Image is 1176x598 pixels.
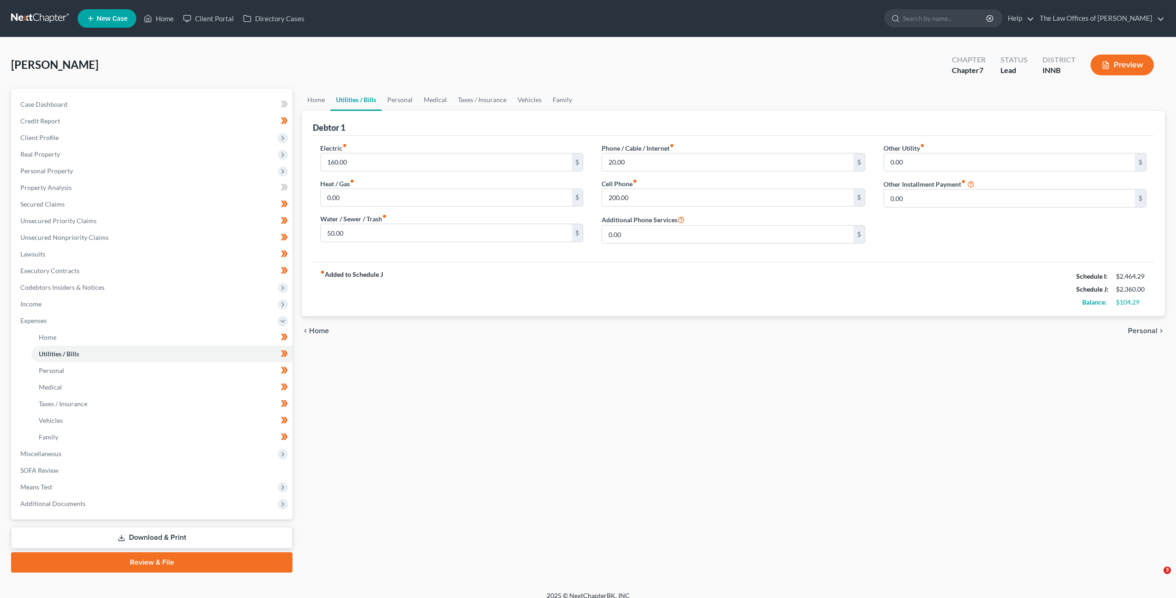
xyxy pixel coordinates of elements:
[1164,567,1171,574] span: 3
[20,217,97,225] span: Unsecured Priority Claims
[321,153,572,171] input: --
[952,55,986,65] div: Chapter
[1128,327,1158,335] span: Personal
[1145,567,1167,589] iframe: Intercom live chat
[602,214,685,225] label: Additional Phone Services
[1128,327,1165,335] button: Personal chevron_right
[20,300,42,308] span: Income
[13,113,292,129] a: Credit Report
[670,143,674,148] i: fiber_manual_record
[1035,10,1164,27] a: The Law Offices of [PERSON_NAME]
[11,527,292,549] a: Download & Print
[920,143,925,148] i: fiber_manual_record
[13,179,292,196] a: Property Analysis
[20,100,67,108] span: Case Dashboard
[20,267,79,275] span: Executory Contracts
[572,224,583,242] div: $
[330,89,382,111] a: Utilities / Bills
[1135,153,1146,171] div: $
[884,153,1135,171] input: --
[633,179,637,183] i: fiber_manual_record
[309,327,329,335] span: Home
[31,429,292,445] a: Family
[39,333,56,341] span: Home
[602,153,853,171] input: --
[20,150,60,158] span: Real Property
[39,416,63,424] span: Vehicles
[313,122,345,133] div: Debtor 1
[20,167,73,175] span: Personal Property
[302,89,330,111] a: Home
[853,226,865,243] div: $
[31,346,292,362] a: Utilities / Bills
[20,250,45,258] span: Lawsuits
[13,462,292,479] a: SOFA Review
[20,283,104,291] span: Codebtors Insiders & Notices
[512,89,547,111] a: Vehicles
[1076,285,1109,293] strong: Schedule J:
[13,262,292,279] a: Executory Contracts
[20,450,61,458] span: Miscellaneous
[1116,285,1146,294] div: $2,360.00
[20,483,52,491] span: Means Test
[320,270,325,275] i: fiber_manual_record
[13,96,292,113] a: Case Dashboard
[320,214,387,224] label: Water / Sewer / Trash
[31,379,292,396] a: Medical
[884,179,966,189] label: Other Installment Payment
[547,89,578,111] a: Family
[572,189,583,207] div: $
[342,143,347,148] i: fiber_manual_record
[979,66,983,74] span: 7
[13,229,292,246] a: Unsecured Nonpriority Claims
[602,226,853,243] input: --
[11,552,292,573] a: Review & File
[39,366,64,374] span: Personal
[20,466,59,474] span: SOFA Review
[20,317,47,324] span: Expenses
[572,153,583,171] div: $
[1091,55,1154,75] button: Preview
[382,214,387,219] i: fiber_manual_record
[39,350,79,358] span: Utilities / Bills
[20,117,60,125] span: Credit Report
[20,500,85,507] span: Additional Documents
[13,213,292,229] a: Unsecured Priority Claims
[884,143,925,153] label: Other Utility
[884,189,1135,207] input: --
[31,396,292,412] a: Taxes / Insurance
[1082,298,1107,306] strong: Balance:
[1003,10,1034,27] a: Help
[39,383,62,391] span: Medical
[39,400,87,408] span: Taxes / Insurance
[31,329,292,346] a: Home
[31,362,292,379] a: Personal
[1000,55,1028,65] div: Status
[321,224,572,242] input: --
[97,15,128,22] span: New Case
[1116,298,1146,307] div: $104.29
[20,134,59,141] span: Client Profile
[1116,272,1146,281] div: $2,464.29
[1042,55,1076,65] div: District
[320,143,347,153] label: Electric
[952,65,986,76] div: Chapter
[1076,272,1108,280] strong: Schedule I:
[320,270,383,309] strong: Added to Schedule J
[350,179,354,183] i: fiber_manual_record
[20,183,72,191] span: Property Analysis
[13,246,292,262] a: Lawsuits
[302,327,329,335] button: chevron_left Home
[1135,189,1146,207] div: $
[1158,327,1165,335] i: chevron_right
[11,58,98,71] span: [PERSON_NAME]
[302,327,309,335] i: chevron_left
[139,10,178,27] a: Home
[418,89,452,111] a: Medical
[31,412,292,429] a: Vehicles
[20,233,109,241] span: Unsecured Nonpriority Claims
[320,179,354,189] label: Heat / Gas
[321,189,572,207] input: --
[382,89,418,111] a: Personal
[238,10,309,27] a: Directory Cases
